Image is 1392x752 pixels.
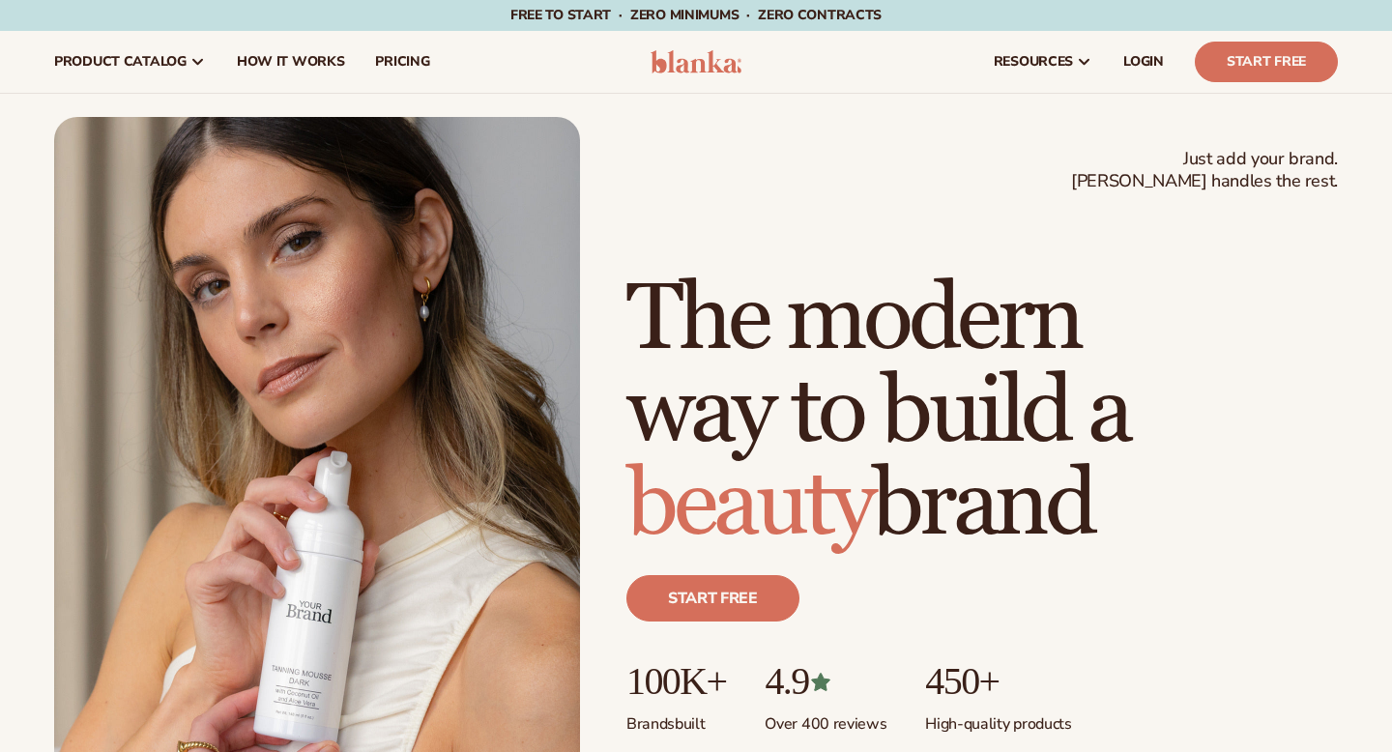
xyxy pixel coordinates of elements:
[1195,42,1338,82] a: Start Free
[765,703,886,735] p: Over 400 reviews
[626,660,726,703] p: 100K+
[1123,54,1164,70] span: LOGIN
[221,31,361,93] a: How It Works
[626,575,799,622] a: Start free
[765,660,886,703] p: 4.9
[925,660,1071,703] p: 450+
[651,50,742,73] img: logo
[925,703,1071,735] p: High-quality products
[994,54,1073,70] span: resources
[375,54,429,70] span: pricing
[237,54,345,70] span: How It Works
[510,6,882,24] span: Free to start · ZERO minimums · ZERO contracts
[978,31,1108,93] a: resources
[39,31,221,93] a: product catalog
[626,274,1338,552] h1: The modern way to build a brand
[360,31,445,93] a: pricing
[626,703,726,735] p: Brands built
[626,448,872,562] span: beauty
[54,54,187,70] span: product catalog
[1071,148,1338,193] span: Just add your brand. [PERSON_NAME] handles the rest.
[1108,31,1179,93] a: LOGIN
